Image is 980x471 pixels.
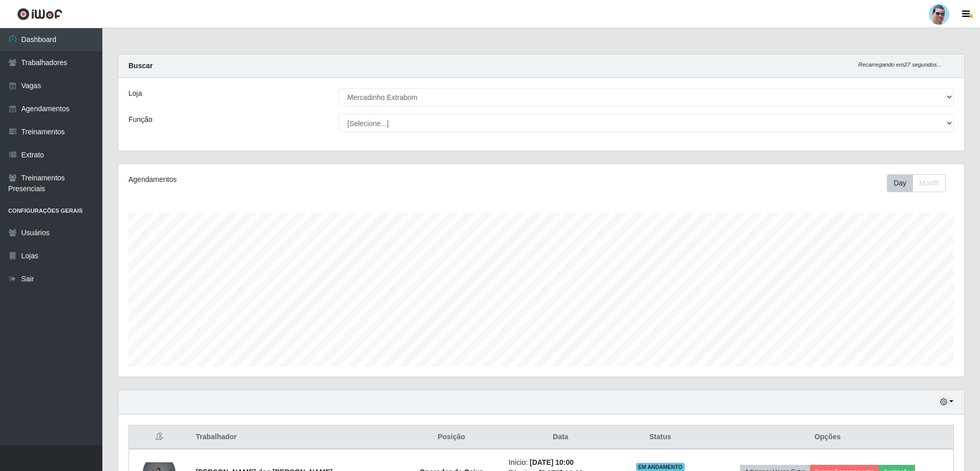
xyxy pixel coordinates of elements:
div: First group [887,174,946,192]
time: [DATE] 10:00 [530,458,574,466]
label: Função [128,114,153,125]
label: Loja [128,88,142,99]
i: Recarregando em 27 segundos... [858,62,942,68]
strong: Buscar [128,62,153,70]
th: Trabalhador [189,425,400,449]
li: Início: [509,457,613,468]
th: Data [503,425,619,449]
button: Month [912,174,946,192]
th: Status [619,425,702,449]
div: Agendamentos [128,174,464,185]
img: CoreUI Logo [17,8,62,21]
span: EM ANDAMENTO [636,463,685,471]
th: Posição [400,425,503,449]
button: Day [887,174,913,192]
div: Toolbar with button groups [887,174,954,192]
th: Opções [702,425,953,449]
